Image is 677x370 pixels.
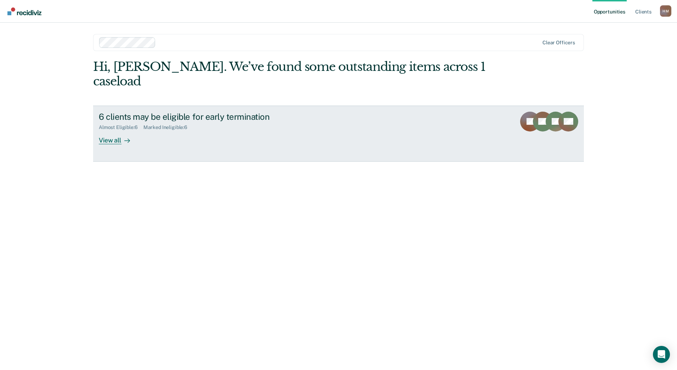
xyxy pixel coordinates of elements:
div: 6 clients may be eligible for early termination [99,112,347,122]
div: Almost Eligible : 6 [99,124,143,130]
button: Profile dropdown button [660,5,671,17]
div: Hi, [PERSON_NAME]. We’ve found some outstanding items across 1 caseload [93,60,486,89]
div: Open Intercom Messenger [653,346,670,363]
div: Clear officers [542,40,575,46]
a: 6 clients may be eligible for early terminationAlmost Eligible:6Marked Ineligible:6View all [93,106,584,162]
div: Marked Ineligible : 6 [143,124,193,130]
img: Recidiviz [7,7,41,15]
div: View all [99,130,138,144]
div: H M [660,5,671,17]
